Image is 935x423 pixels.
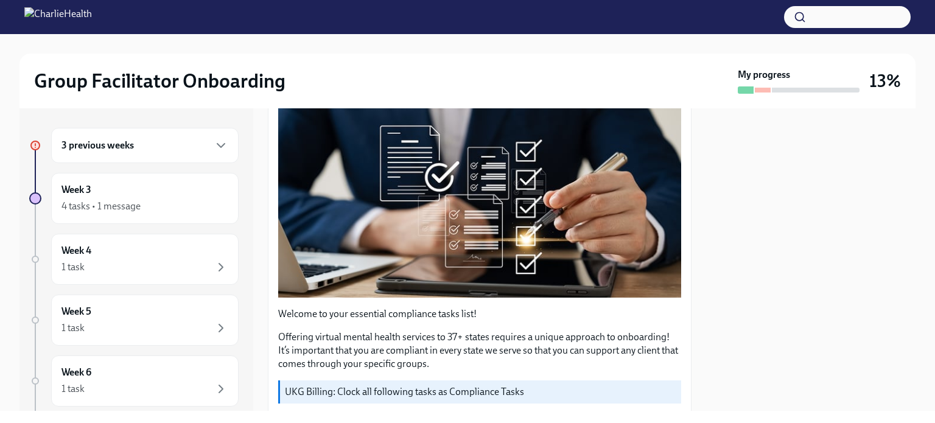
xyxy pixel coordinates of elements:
div: 3 previous weeks [51,128,239,163]
h3: 13% [869,70,901,92]
div: 1 task [61,382,85,396]
strong: My progress [738,68,790,82]
h6: Week 4 [61,244,91,257]
div: 4 tasks • 1 message [61,200,141,213]
h6: Week 3 [61,183,91,197]
p: UKG Billing: Clock all following tasks as Compliance Tasks [285,385,676,399]
a: Week 51 task [29,295,239,346]
a: Week 61 task [29,355,239,407]
h6: Week 5 [61,305,91,318]
p: Offering virtual mental health services to 37+ states requires a unique approach to onboarding! I... [278,330,681,371]
div: 1 task [61,260,85,274]
h6: 3 previous weeks [61,139,134,152]
img: CharlieHealth [24,7,92,27]
div: 1 task [61,321,85,335]
h6: Week 6 [61,366,91,379]
button: Zoom image [278,87,681,298]
a: Week 34 tasks • 1 message [29,173,239,224]
h2: Group Facilitator Onboarding [34,69,285,93]
a: Week 41 task [29,234,239,285]
p: Welcome to your essential compliance tasks list! [278,307,681,321]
